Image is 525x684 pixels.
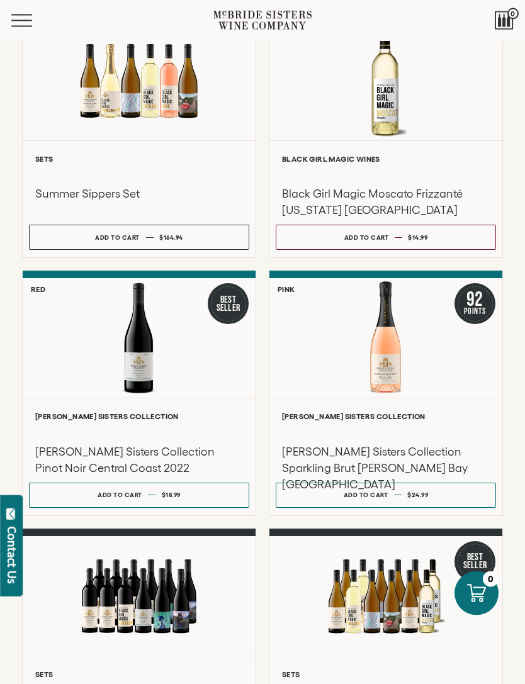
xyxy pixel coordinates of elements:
h6: [PERSON_NAME] Sisters Collection [35,413,243,421]
span: $164.94 [159,235,183,242]
span: $14.99 [408,235,427,242]
h6: Sets [35,671,243,679]
span: 0 [507,8,519,20]
div: Add to cart [344,229,389,247]
button: Add to cart $18.99 [29,483,249,508]
h3: [PERSON_NAME] Sisters Collection Sparkling Brut [PERSON_NAME] Bay [GEOGRAPHIC_DATA] [282,444,490,493]
div: Add to cart [95,229,140,247]
h6: [PERSON_NAME] Sisters Collection [282,413,490,421]
button: Add to cart $24.99 [276,483,496,508]
div: 0 [483,571,499,587]
div: Add to cart [344,486,388,505]
h6: Sets [35,155,243,164]
a: White Black Girl Magic Moscato Frizzanté California NV Black Girl Magic Wines Black Girl Magic Mo... [269,14,503,259]
button: Add to cart $164.94 [29,225,249,250]
div: Contact Us [6,527,18,584]
h6: Black Girl Magic Wines [282,155,490,164]
span: $24.99 [407,492,428,499]
h6: Pink [278,286,295,294]
span: $18.99 [162,492,181,499]
a: Pink 92 Points McBride Sisters Collection Sparkling Brut Rose Hawke's Bay NV [PERSON_NAME] Sister... [269,271,503,516]
button: Add to cart $14.99 [276,225,496,250]
h3: [PERSON_NAME] Sisters Collection Pinot Noir Central Coast 2022 [35,444,243,477]
div: Add to cart [98,486,142,505]
a: Summer Sippers Set Sets Summer Sippers Set Add to cart $164.94 [22,14,256,259]
h6: Sets [282,671,490,679]
h3: Black Girl Magic Moscato Frizzanté [US_STATE] [GEOGRAPHIC_DATA] [282,186,490,219]
button: Mobile Menu Trigger [11,14,57,27]
h6: Red [31,286,45,294]
a: Red Best Seller McBride Sisters Collection Central Coast Pinot Noir [PERSON_NAME] Sisters Collect... [22,271,256,516]
h3: Summer Sippers Set [35,186,243,203]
